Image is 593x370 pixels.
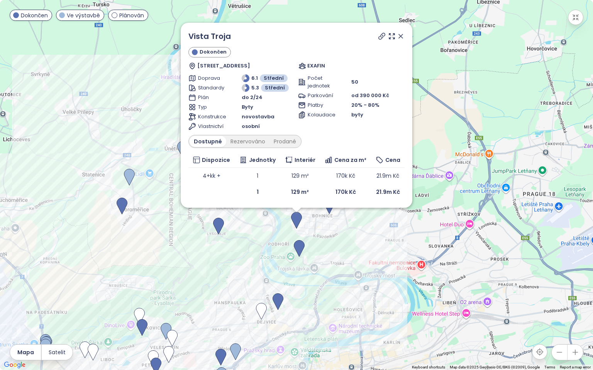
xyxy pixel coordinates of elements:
button: Keyboard shortcuts [412,365,445,370]
span: 6.1 [251,74,258,82]
div: Prodané [269,136,300,147]
b: 170k Kč [335,188,356,196]
span: 170k Kč [336,172,355,180]
td: 129 m² [280,168,320,184]
span: Parkování [308,92,334,99]
span: Platby [308,101,334,109]
button: Satelit [42,345,73,360]
span: Cena [385,156,400,164]
span: Map data ©2025 GeoBasis-DE/BKG (©2009), Google [450,365,540,369]
span: Jednotky [249,156,276,164]
span: Ve výstavbě [67,11,100,20]
span: Střední [265,84,285,92]
a: Open this area in Google Maps (opens a new window) [2,360,27,370]
span: Kolaudace [308,111,334,119]
span: novostavba [242,113,274,121]
span: od 390 000 Kč [351,92,389,99]
td: 4+kk + [188,168,235,184]
span: 20% - 80% [351,101,380,109]
span: Počet jednotek [308,74,334,90]
span: Byty [242,103,253,111]
span: 50 [351,78,358,86]
img: Google [2,360,27,370]
span: 21.9m Kč [376,172,399,180]
b: 1 [257,188,259,196]
span: Doprava [198,74,225,82]
div: Dostupné [190,136,226,147]
a: Report a map error [560,365,591,369]
a: Vista Troja [188,31,231,42]
span: osobní [242,123,260,130]
span: Střední [264,74,284,82]
span: Dokončen [200,48,227,56]
span: Vlastnictví [198,123,225,130]
span: Dispozice [202,156,230,164]
button: Mapa [10,345,41,360]
a: Terms [544,365,555,369]
span: byty [351,111,363,119]
span: Plán [198,94,225,101]
b: 21.9m Kč [376,188,400,196]
td: 1 [235,168,280,184]
span: Interiér [295,156,315,164]
span: Plánován [119,11,144,20]
span: Konstrukce [198,113,225,121]
span: 5.3 [251,84,259,92]
div: Rezervováno [226,136,269,147]
span: Typ [198,103,225,111]
span: Mapa [17,348,34,357]
span: EXAFIN [307,62,325,70]
span: Cena za m² [334,156,366,164]
span: [STREET_ADDRESS] [197,62,250,70]
span: do 2/24 [242,94,263,101]
span: Satelit [49,348,66,357]
span: Standardy [198,84,225,92]
b: 129 m² [291,188,309,196]
span: Dokončen [21,11,48,20]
